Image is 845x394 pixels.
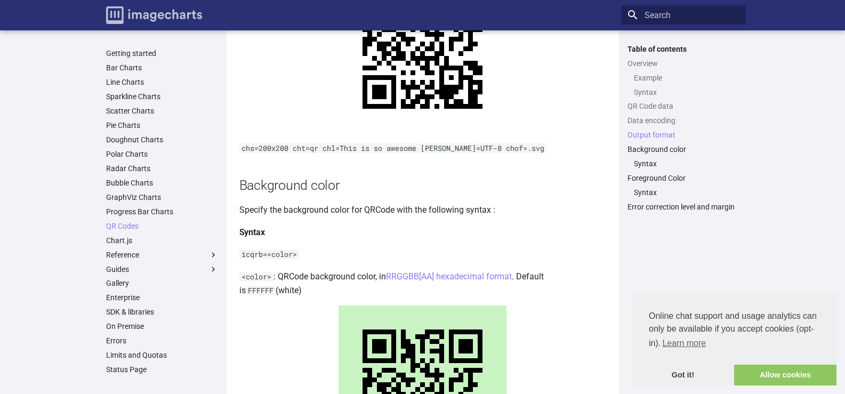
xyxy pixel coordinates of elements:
[106,250,218,260] label: Reference
[621,44,746,54] label: Table of contents
[627,188,739,197] nav: Foreground Color
[106,308,218,317] a: SDK & libraries
[106,63,218,73] a: Bar Charts
[106,351,218,360] a: Limits and Quotas
[239,270,606,297] p: : QRCode background color, in . Default is (white)
[627,131,739,140] a: Output format
[106,365,218,374] a: Status Page
[621,44,746,212] nav: Table of contents
[627,116,739,126] a: Data encoding
[239,143,546,153] code: chs=200x200 cht=qr chl=This is so awesome [PERSON_NAME]=UTF-8 chof=.svg
[246,286,276,295] code: FFFFFF
[661,335,707,351] a: learn more about cookies
[106,207,218,216] a: Progress Bar Charts
[632,365,734,386] a: dismiss cookie message
[627,102,739,111] a: QR Code data
[106,279,218,288] a: Gallery
[106,135,218,144] a: Doughnut Charts
[627,159,739,169] nav: Background color
[106,336,218,346] a: Errors
[627,202,739,212] a: Error correction level and margin
[627,145,739,155] a: Background color
[734,365,836,386] a: allow cookies
[106,192,218,202] a: GraphViz Charts
[239,226,606,239] h4: Syntax
[106,322,218,332] a: On Premise
[106,221,218,231] a: QR Codes
[106,6,202,24] img: logo
[627,59,739,68] a: Overview
[106,178,218,188] a: Bubble Charts
[627,174,739,183] a: Foreground Color
[634,188,739,197] a: Syntax
[106,92,218,102] a: Sparkline Charts
[102,2,206,28] a: Image-Charts documentation
[632,293,836,385] div: cookieconsent
[106,164,218,173] a: Radar Charts
[634,73,739,83] a: Example
[106,107,218,116] a: Scatter Charts
[634,159,739,169] a: Syntax
[106,293,218,303] a: Enterprise
[106,264,218,274] label: Guides
[621,5,746,25] input: Search
[106,49,218,59] a: Getting started
[239,250,299,259] code: icqrb=<color>
[106,78,218,87] a: Line Charts
[649,310,819,351] span: Online chat support and usage analytics can only be available if you accept cookies (opt-in).
[634,87,739,97] a: Syntax
[239,176,606,195] h2: Background color
[239,203,606,217] p: Specify the background color for QRCode with the following syntax :
[106,121,218,131] a: Pie Charts
[627,73,739,97] nav: Overview
[106,149,218,159] a: Polar Charts
[239,272,273,282] code: <color>
[106,236,218,245] a: Chart.js
[386,271,512,282] a: RRGGBB[AA] hexadecimal format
